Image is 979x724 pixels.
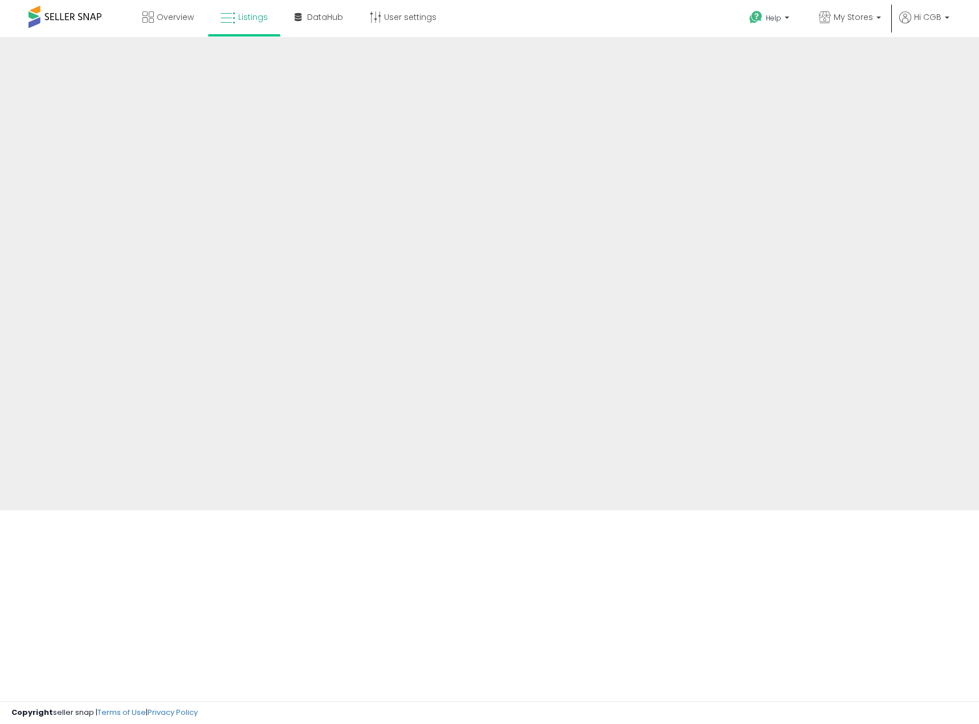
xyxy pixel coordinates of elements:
[914,11,941,23] span: Hi CGB
[834,11,873,23] span: My Stores
[749,10,763,25] i: Get Help
[766,13,781,23] span: Help
[899,11,949,37] a: Hi CGB
[307,11,343,23] span: DataHub
[238,11,268,23] span: Listings
[740,2,801,37] a: Help
[157,11,194,23] span: Overview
